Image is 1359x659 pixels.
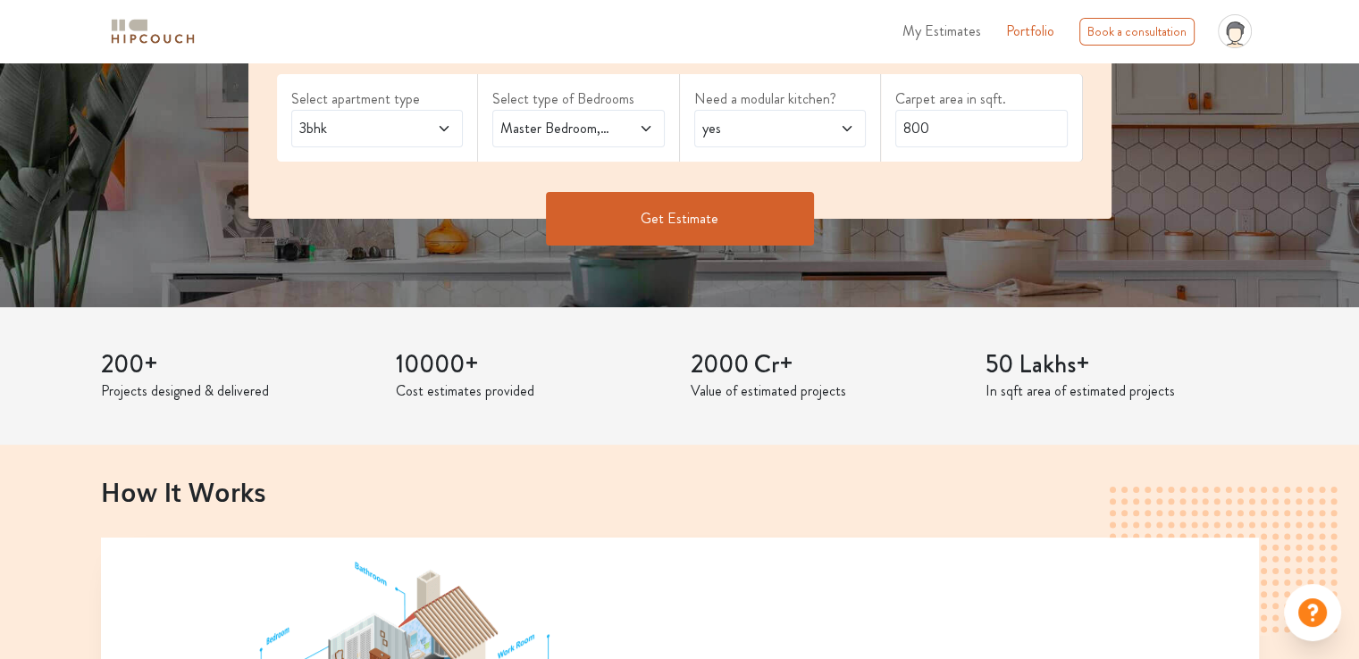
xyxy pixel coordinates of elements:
[108,12,197,52] span: logo-horizontal.svg
[986,380,1259,402] p: In sqft area of estimated projects
[895,88,1068,110] label: Carpet area in sqft.
[691,350,964,380] h3: 2000 Cr+
[396,380,669,402] p: Cost estimates provided
[986,350,1259,380] h3: 50 Lakhs+
[101,476,1259,506] h2: How It Works
[101,380,374,402] p: Projects designed & delivered
[546,192,814,246] button: Get Estimate
[699,118,816,139] span: yes
[101,350,374,380] h3: 200+
[902,21,981,41] span: My Estimates
[291,88,464,110] label: Select apartment type
[296,118,413,139] span: 3bhk
[1006,21,1054,42] a: Portfolio
[691,380,964,402] p: Value of estimated projects
[497,118,614,139] span: Master Bedroom,Guest,Parents
[108,16,197,47] img: logo-horizontal.svg
[396,350,669,380] h3: 10000+
[895,110,1068,147] input: Enter area sqft
[492,88,665,110] label: Select type of Bedrooms
[1079,18,1195,46] div: Book a consultation
[694,88,867,110] label: Need a modular kitchen?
